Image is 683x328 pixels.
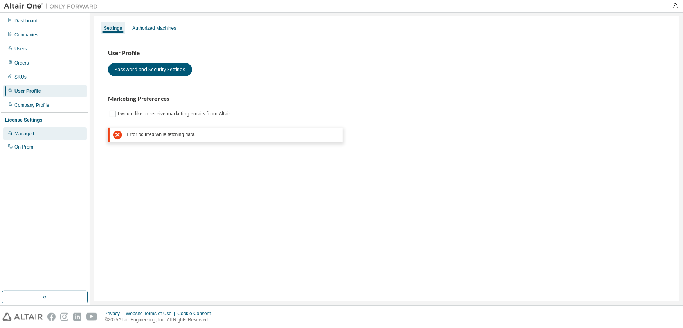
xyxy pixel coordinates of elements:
[14,18,38,24] div: Dashboard
[14,88,41,94] div: User Profile
[14,102,49,108] div: Company Profile
[47,313,56,321] img: facebook.svg
[4,2,102,10] img: Altair One
[60,313,68,321] img: instagram.svg
[104,25,122,31] div: Settings
[126,310,177,317] div: Website Terms of Use
[117,109,232,118] label: I would like to receive marketing emails from Altair
[14,144,33,150] div: On Prem
[14,32,38,38] div: Companies
[14,60,29,66] div: Orders
[132,25,176,31] div: Authorized Machines
[105,310,126,317] div: Privacy
[73,313,81,321] img: linkedin.svg
[108,63,192,76] button: Password and Security Settings
[108,95,665,103] h3: Marketing Preferences
[14,131,34,137] div: Managed
[14,46,27,52] div: Users
[127,132,339,138] div: Error ocurred while fetching data.
[2,313,43,321] img: altair_logo.svg
[108,49,665,57] h3: User Profile
[177,310,215,317] div: Cookie Consent
[5,117,42,123] div: License Settings
[105,317,216,323] p: © 2025 Altair Engineering, Inc. All Rights Reserved.
[14,74,27,80] div: SKUs
[86,313,97,321] img: youtube.svg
